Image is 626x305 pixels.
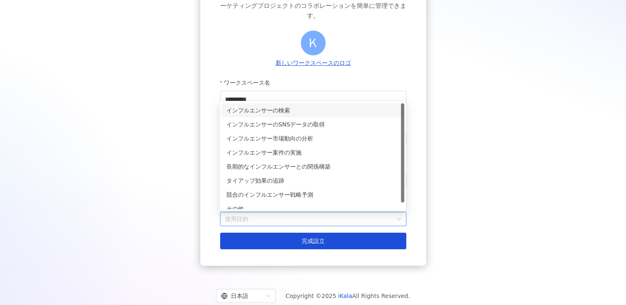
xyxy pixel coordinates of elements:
div: インフルエンサー市場動向の分析 [221,131,404,145]
div: インフルエンサー案件の実施 [226,148,399,157]
div: その他 [226,204,399,213]
span: Copyright © 2025 All Rights Reserved. [285,291,410,301]
span: Ｋ [307,33,319,52]
div: インフルエンサーのSNSデータの取得 [226,120,399,129]
div: インフルエンサー市場動向の分析 [226,134,399,143]
span: 完成設立 [302,238,325,244]
div: インフルエンサー案件の実施 [221,145,404,160]
a: iKala [338,293,352,299]
div: タイアップ効果の追跡 [226,176,399,185]
div: インフルエンサーのSNSデータの取得 [221,117,404,131]
div: インフルエンサーの検索 [226,106,399,115]
input: ワークスペース名 [220,91,406,107]
div: 長期的なインフルエンサーとの関係構築 [226,162,399,171]
div: 競合のインフルエンサー戦略予測 [221,188,404,202]
label: ワークスペース名 [220,74,276,91]
div: 長期的なインフルエンサーとの関係構築 [221,160,404,174]
div: 競合のインフルエンサー戦略予測 [226,190,399,199]
div: タイアップ効果の追跡 [221,174,404,188]
div: 日本語 [221,289,263,303]
div: その他 [221,202,404,216]
div: インフルエンサーの検索 [221,103,404,117]
button: 新しいワークスペースのロゴ [273,59,353,68]
button: 完成設立 [220,233,406,249]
